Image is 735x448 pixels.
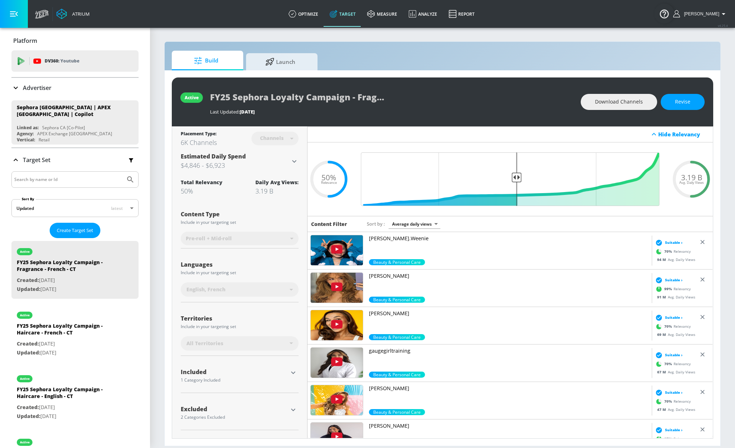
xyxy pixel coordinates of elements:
[357,152,663,206] input: Final Threshold
[210,109,574,115] div: Last Updated:
[186,235,232,242] span: Pre-roll + Mid-roll
[17,131,34,137] div: Agency:
[665,352,682,358] span: Suitable ›
[13,37,37,45] p: Platform
[17,137,35,143] div: Vertical:
[17,413,40,419] span: Updated:
[181,131,217,138] div: Placement Type:
[657,257,667,262] span: 94 M
[17,286,40,292] span: Updated:
[181,160,290,170] h3: $4,846 - $6,923
[664,436,673,442] span: 97 %
[369,259,425,265] span: Beauty & Personal Care
[42,125,85,131] div: Sephora CA [Co-Pilot]
[321,173,336,181] span: 50%
[369,422,649,447] a: [PERSON_NAME]
[681,173,702,181] span: 3.19 B
[181,262,299,267] div: Languages
[17,412,117,421] p: [DATE]
[11,148,139,172] div: Target Set
[11,241,139,299] div: activeFY25 Sephora Loyalty Campaign - Fragrance - French - CTCreated:[DATE]Updated:[DATE]
[653,396,690,407] div: Relevancy
[181,211,299,217] div: Content Type
[20,313,30,317] div: active
[653,426,682,433] div: Suitable ›
[17,349,40,356] span: Updated:
[369,334,425,340] div: 70.0%
[369,372,425,378] div: 70.0%
[653,389,682,396] div: Suitable ›
[369,297,425,303] span: Beauty & Personal Care
[181,406,288,412] div: Excluded
[181,187,222,195] div: 50%
[111,205,123,211] span: latest
[181,271,299,275] div: Include in your targeting set
[443,1,480,27] a: Report
[11,50,139,72] div: DV360: Youtube
[718,24,728,27] span: v 4.25.4
[657,332,667,337] span: 69 M
[253,53,307,70] span: Launch
[181,415,288,419] div: 2 Categories Excluded
[181,378,288,382] div: 1 Category Included
[181,316,299,321] div: Territories
[186,340,223,347] span: All Territories
[369,385,649,409] a: [PERSON_NAME]
[311,348,363,378] img: UU1Ey7eVh9qiBkUhaeYnOwxg
[181,152,246,160] span: Estimated Daily Spend
[653,239,682,246] div: Suitable ›
[403,1,443,27] a: Analyze
[17,125,39,131] div: Linked as:
[240,109,255,115] span: [DATE]
[653,257,695,262] div: Avg. Daily Views
[653,433,690,444] div: Relevancy
[653,283,690,294] div: Relevancy
[657,369,667,374] span: 67 M
[673,10,728,18] button: [PERSON_NAME]
[369,422,649,429] p: [PERSON_NAME]
[181,220,299,225] div: Include in your targeting set
[17,404,39,411] span: Created:
[17,340,39,347] span: Created:
[369,347,649,372] a: gaugegirltraining
[581,94,657,110] button: Download Channels
[11,368,139,426] div: activeFY25 Sephora Loyalty Campaign - Haircare - English - CTCreated:[DATE]Updated:[DATE]
[664,361,673,367] span: 70 %
[311,273,363,303] img: UUKX8qlNu2v4m0bCkhd7jicA
[181,138,217,147] div: 6K Channels
[57,226,93,235] span: Create Target Set
[56,9,90,19] a: Atrium
[11,100,139,145] div: Sephora [GEOGRAPHIC_DATA] | APEX [GEOGRAPHIC_DATA] | CopilotLinked as:Sephora CA [Co-Pilot]Agency...
[311,235,363,265] img: UUWc8CackfCo4q46FpEWBcPg
[20,197,36,201] label: Sort By
[255,187,299,195] div: 3.19 B
[20,250,30,253] div: active
[17,104,127,117] div: Sephora [GEOGRAPHIC_DATA] | APEX [GEOGRAPHIC_DATA] | Copilot
[307,126,713,142] div: Hide Relevancy
[369,409,425,415] div: 70.0%
[369,310,649,334] a: [PERSON_NAME]
[653,276,682,283] div: Suitable ›
[369,259,425,265] div: 70.0%
[595,97,643,106] span: Download Channels
[186,286,225,293] span: English, French
[11,304,139,362] div: activeFY25 Sephora Loyalty Campaign - Haircare - French - CTCreated:[DATE]Updated:[DATE]
[181,369,288,375] div: Included
[311,385,363,415] img: UUBLzhBiZVCy0MDyhv6rceJQ
[664,324,673,329] span: 70 %
[679,181,704,185] span: Avg. Daily Views
[653,321,690,332] div: Relevancy
[681,11,719,16] span: login as: shannan.conley@zefr.com
[181,324,299,329] div: Include in your targeting set
[17,277,39,283] span: Created:
[369,272,649,280] p: [PERSON_NAME]
[389,219,440,229] div: Average daily views
[664,399,673,404] span: 70 %
[255,179,299,186] div: Daily Avg Views:
[361,1,403,27] a: measure
[369,347,649,354] p: gaugegirltraining
[665,315,682,320] span: Suitable ›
